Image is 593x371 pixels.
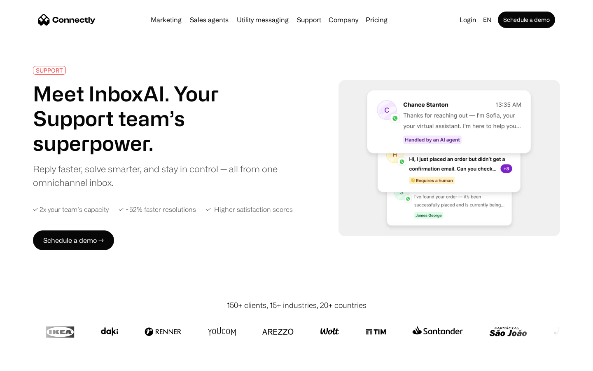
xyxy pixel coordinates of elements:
[498,12,555,28] a: Schedule a demo
[294,16,325,23] a: Support
[33,230,114,250] a: Schedule a demo →
[483,14,491,26] div: en
[33,206,109,214] div: ✓ 2x your team’s capacity
[456,14,480,26] a: Login
[233,16,292,23] a: Utility messaging
[33,81,283,155] h1: Meet InboxAI. Your Support team’s superpower.
[33,162,283,189] div: Reply faster, solve smarter, and stay in control — all from one omnichannel inbox.
[362,16,391,23] a: Pricing
[8,356,49,368] aside: Language selected: English
[147,16,185,23] a: Marketing
[187,16,232,23] a: Sales agents
[16,357,49,368] ul: Language list
[36,67,63,73] div: SUPPORT
[329,14,358,26] div: Company
[227,300,367,311] div: 150+ clients, 15+ industries, 20+ countries
[206,206,293,214] div: ✓ Higher satisfaction scores
[119,206,196,214] div: ✓ ~52% faster resolutions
